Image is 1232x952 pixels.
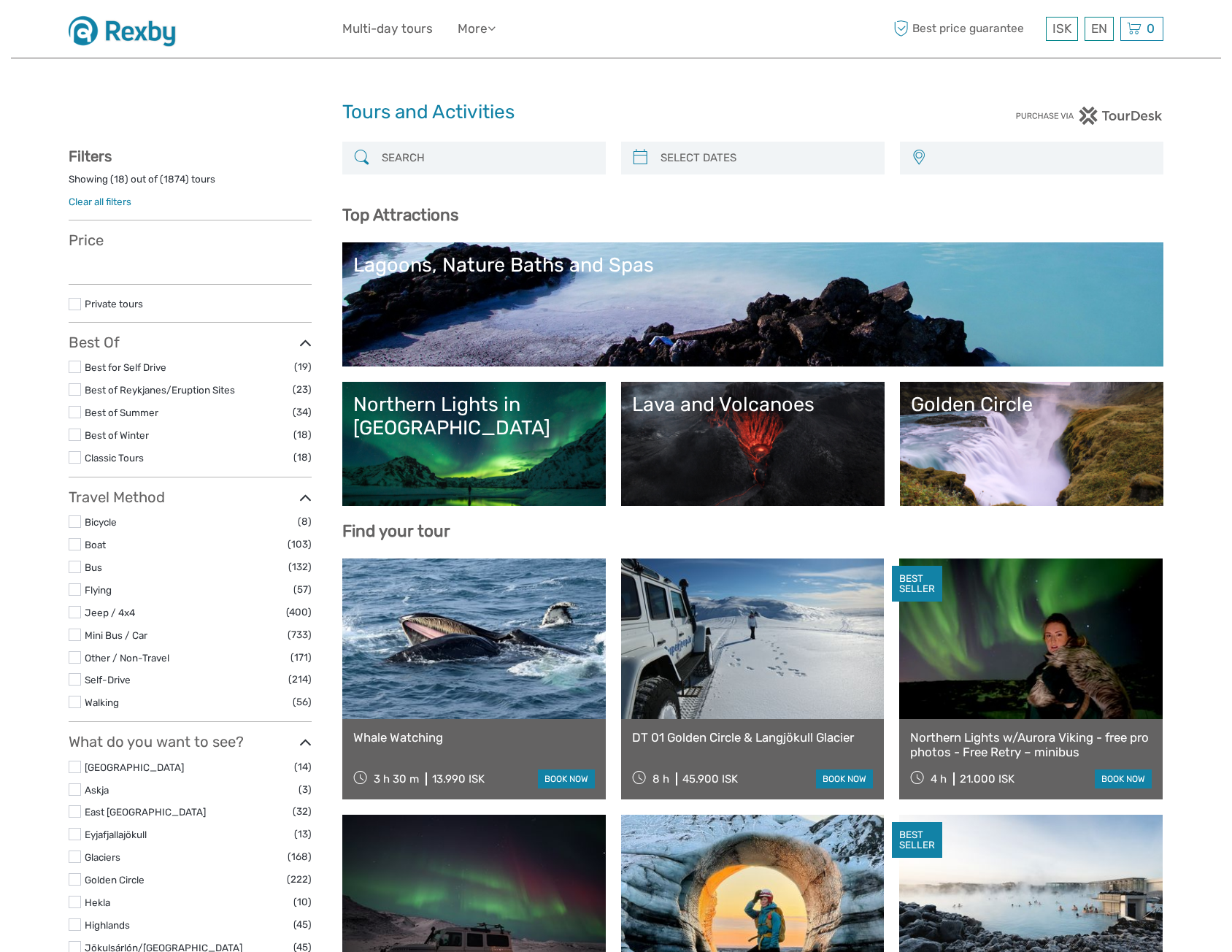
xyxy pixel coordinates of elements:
[85,806,206,818] a: East [GEOGRAPHIC_DATA]
[69,231,312,249] h3: Price
[288,848,312,865] span: (168)
[85,298,143,310] a: Private tours
[69,733,312,751] h3: What do you want to see?
[69,172,312,195] div: Showing ( ) out of ( ) tours
[85,851,120,863] a: Glaciers
[85,629,147,641] a: Mini Bus / Car
[69,11,186,47] img: 1430-dd05a757-d8ed-48de-a814-6052a4ad6914_logo_small.jpg
[85,874,145,886] a: Golden Circle
[342,18,433,39] a: Multi-day tours
[632,393,874,495] a: Lava and Volcanoes
[85,561,102,573] a: Bus
[1095,769,1152,788] a: book now
[910,730,1152,760] a: Northern Lights w/Aurora Viking - free pro photos - Free Retry – minibus
[342,521,450,541] b: Find your tour
[293,581,312,598] span: (57)
[85,696,119,708] a: Walking
[286,604,312,621] span: (400)
[85,607,135,618] a: Jeep / 4x4
[632,730,874,745] a: DT 01 Golden Circle & Langjökull Glacier
[931,772,947,786] span: 4 h
[353,393,595,495] a: Northern Lights in [GEOGRAPHIC_DATA]
[288,558,312,575] span: (132)
[632,393,874,416] div: Lava and Volcanoes
[293,404,312,421] span: (34)
[374,772,419,786] span: 3 h 30 m
[69,196,131,207] a: Clear all filters
[85,897,110,908] a: Hekla
[293,894,312,910] span: (10)
[85,674,131,686] a: Self-Drive
[816,769,873,788] a: book now
[1052,21,1071,36] span: ISK
[1015,107,1163,125] img: PurchaseViaTourDesk.png
[85,829,147,840] a: Eyjafjallajökull
[85,407,158,418] a: Best of Summer
[682,772,738,786] div: 45.900 ISK
[353,393,595,440] div: Northern Lights in [GEOGRAPHIC_DATA]
[287,871,312,888] span: (222)
[114,172,125,186] label: 18
[85,652,169,664] a: Other / Non-Travel
[293,426,312,443] span: (18)
[655,145,877,171] input: SELECT DATES
[85,361,166,373] a: Best for Self Drive
[69,147,112,165] strong: Filters
[85,919,130,931] a: Highlands
[960,772,1015,786] div: 21.000 ISK
[288,536,312,553] span: (103)
[342,205,458,225] b: Top Attractions
[342,101,890,124] h1: Tours and Activities
[376,145,598,171] input: SEARCH
[294,826,312,842] span: (13)
[293,449,312,466] span: (18)
[293,916,312,933] span: (45)
[911,393,1152,416] div: Golden Circle
[85,516,117,528] a: Bicycle
[163,172,185,186] label: 1874
[652,772,669,786] span: 8 h
[458,18,496,39] a: More
[85,539,106,550] a: Boat
[892,566,942,602] div: BEST SELLER
[353,253,1152,277] div: Lagoons, Nature Baths and Spas
[353,730,595,745] a: Whale Watching
[890,17,1042,41] span: Best price guarantee
[85,429,149,441] a: Best of Winter
[85,452,144,464] a: Classic Tours
[538,769,595,788] a: book now
[290,649,312,666] span: (171)
[69,334,312,351] h3: Best Of
[293,381,312,398] span: (23)
[1144,21,1157,36] span: 0
[293,803,312,820] span: (32)
[85,784,109,796] a: Askja
[85,384,235,396] a: Best of Reykjanes/Eruption Sites
[432,772,485,786] div: 13.990 ISK
[85,584,112,596] a: Flying
[85,761,184,773] a: [GEOGRAPHIC_DATA]
[1085,17,1114,41] div: EN
[299,781,312,798] span: (3)
[892,822,942,859] div: BEST SELLER
[69,488,312,506] h3: Travel Method
[298,513,312,530] span: (8)
[288,671,312,688] span: (214)
[288,626,312,643] span: (733)
[353,253,1152,356] a: Lagoons, Nature Baths and Spas
[294,358,312,375] span: (19)
[293,694,312,710] span: (56)
[911,393,1152,495] a: Golden Circle
[294,759,312,775] span: (14)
